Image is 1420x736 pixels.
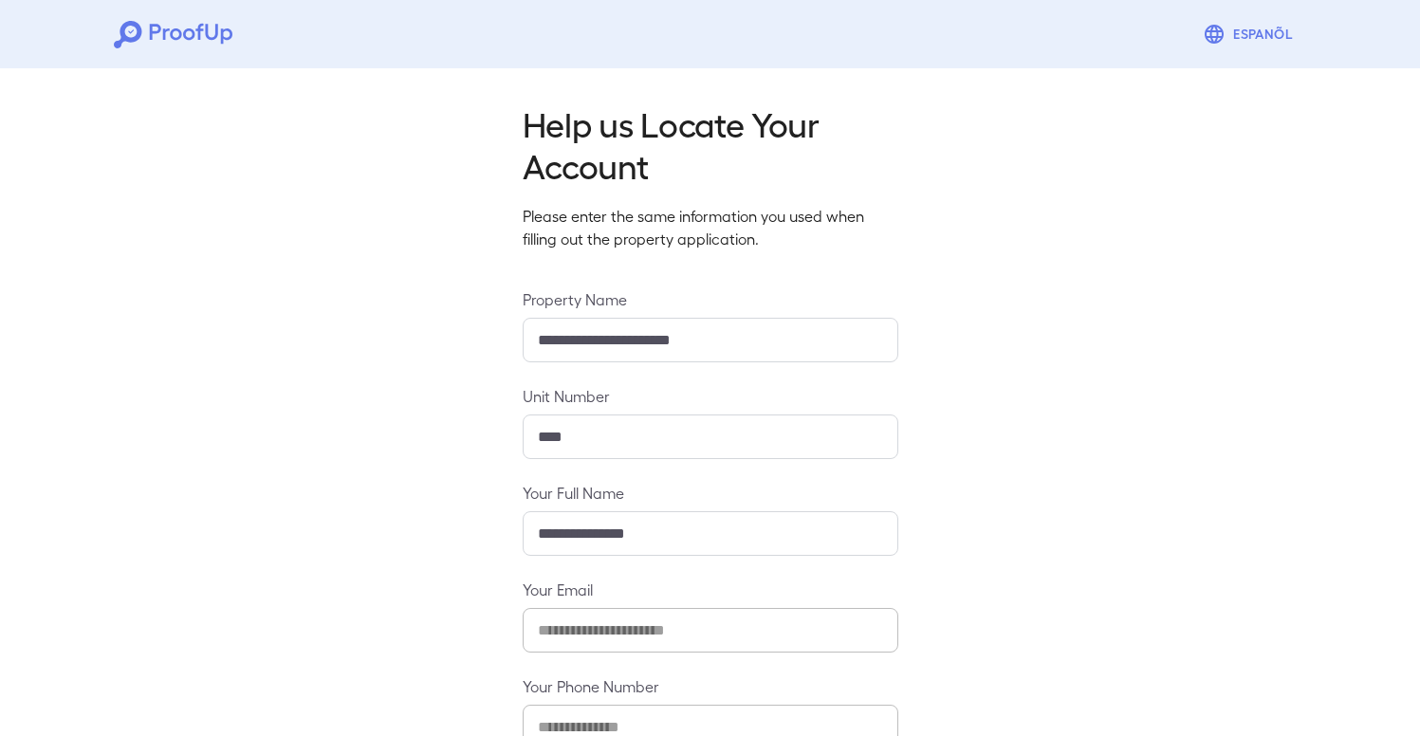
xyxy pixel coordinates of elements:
[523,675,898,697] label: Your Phone Number
[523,288,898,310] label: Property Name
[523,579,898,600] label: Your Email
[523,102,898,186] h2: Help us Locate Your Account
[523,205,898,250] p: Please enter the same information you used when filling out the property application.
[523,385,898,407] label: Unit Number
[523,482,898,504] label: Your Full Name
[1195,15,1306,53] button: Espanõl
